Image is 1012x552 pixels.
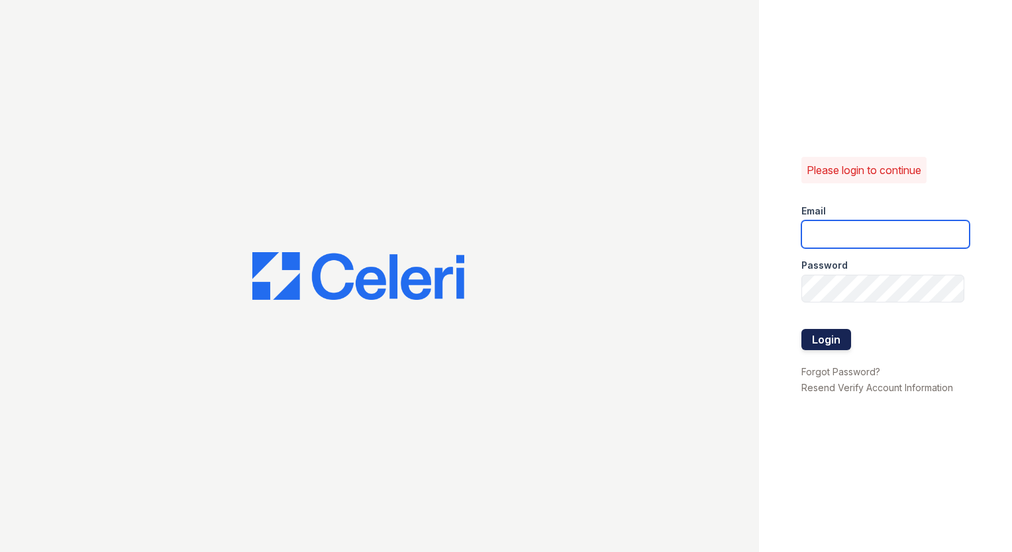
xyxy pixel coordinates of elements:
[801,329,851,350] button: Login
[807,162,921,178] p: Please login to continue
[801,366,880,377] a: Forgot Password?
[252,252,464,300] img: CE_Logo_Blue-a8612792a0a2168367f1c8372b55b34899dd931a85d93a1a3d3e32e68fde9ad4.png
[801,382,953,393] a: Resend Verify Account Information
[801,205,826,218] label: Email
[801,259,848,272] label: Password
